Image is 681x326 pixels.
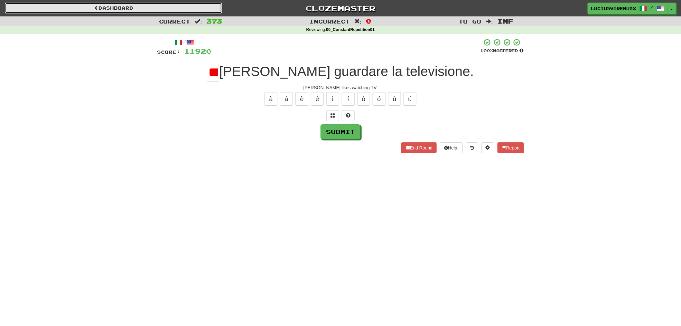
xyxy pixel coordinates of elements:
[157,38,211,46] div: /
[5,3,222,14] a: Dashboard
[373,92,386,106] button: ó
[326,92,339,106] button: ì
[404,92,416,106] button: ú
[310,18,350,24] span: Incorrect
[321,124,360,139] button: Submit
[486,19,493,24] span: :
[480,48,524,54] div: Mastered
[342,110,355,121] button: Single letter hint - you only get 1 per sentence and score half the points! alt+h
[498,142,524,153] button: Report
[295,92,308,106] button: è
[459,18,481,24] span: To go
[157,49,180,55] span: Score:
[232,3,449,14] a: Clozemaster
[265,92,277,106] button: à
[326,27,375,32] strong: 00_ConstantRepetition01
[195,19,202,24] span: :
[280,92,293,106] button: á
[366,17,371,25] span: 0
[206,17,222,25] span: 373
[388,92,401,106] button: ù
[219,64,474,79] span: [PERSON_NAME] guardare la televisione.
[184,47,211,55] span: 11920
[591,5,636,11] span: LuciusVorenusX
[497,17,514,25] span: Inf
[355,19,362,24] span: :
[157,84,524,91] div: [PERSON_NAME] likes watching TV.
[466,142,478,153] button: Round history (alt+y)
[357,92,370,106] button: ò
[588,3,668,14] a: LuciusVorenusX /
[342,92,355,106] button: í
[311,92,324,106] button: é
[159,18,191,24] span: Correct
[480,48,493,53] span: 100 %
[440,142,463,153] button: Help!
[326,110,339,121] button: Switch sentence to multiple choice alt+p
[401,142,437,153] button: End Round
[650,5,654,10] span: /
